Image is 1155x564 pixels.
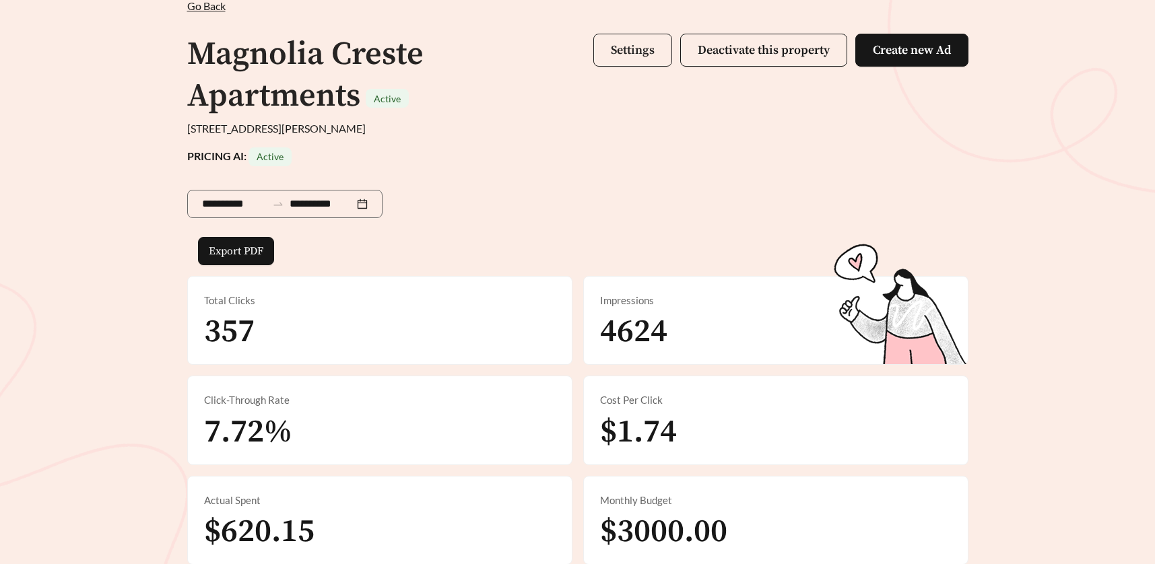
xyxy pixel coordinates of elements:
div: [STREET_ADDRESS][PERSON_NAME] [187,120,968,137]
span: $620.15 [204,512,315,552]
span: Create new Ad [873,42,951,58]
span: 4624 [600,312,667,352]
div: Impressions [600,293,952,308]
div: Monthly Budget [600,493,952,508]
button: Deactivate this property [680,34,847,67]
div: Click-Through Rate [204,392,556,408]
button: Export PDF [198,237,274,265]
span: Settings [611,42,655,58]
span: Export PDF [209,243,263,259]
span: 7.72% [204,412,292,452]
span: 357 [204,312,255,352]
span: swap-right [272,198,284,210]
div: Cost Per Click [600,392,952,408]
strong: PRICING AI: [187,149,292,162]
span: $3000.00 [600,512,727,552]
span: to [272,198,284,210]
span: Active [257,151,284,162]
div: Actual Spent [204,493,556,508]
h1: Magnolia Creste Apartments [187,34,424,116]
span: $1.74 [600,412,677,452]
span: Active [374,93,401,104]
button: Create new Ad [855,34,968,67]
span: Deactivate this property [698,42,830,58]
div: Total Clicks [204,293,556,308]
button: Settings [593,34,672,67]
